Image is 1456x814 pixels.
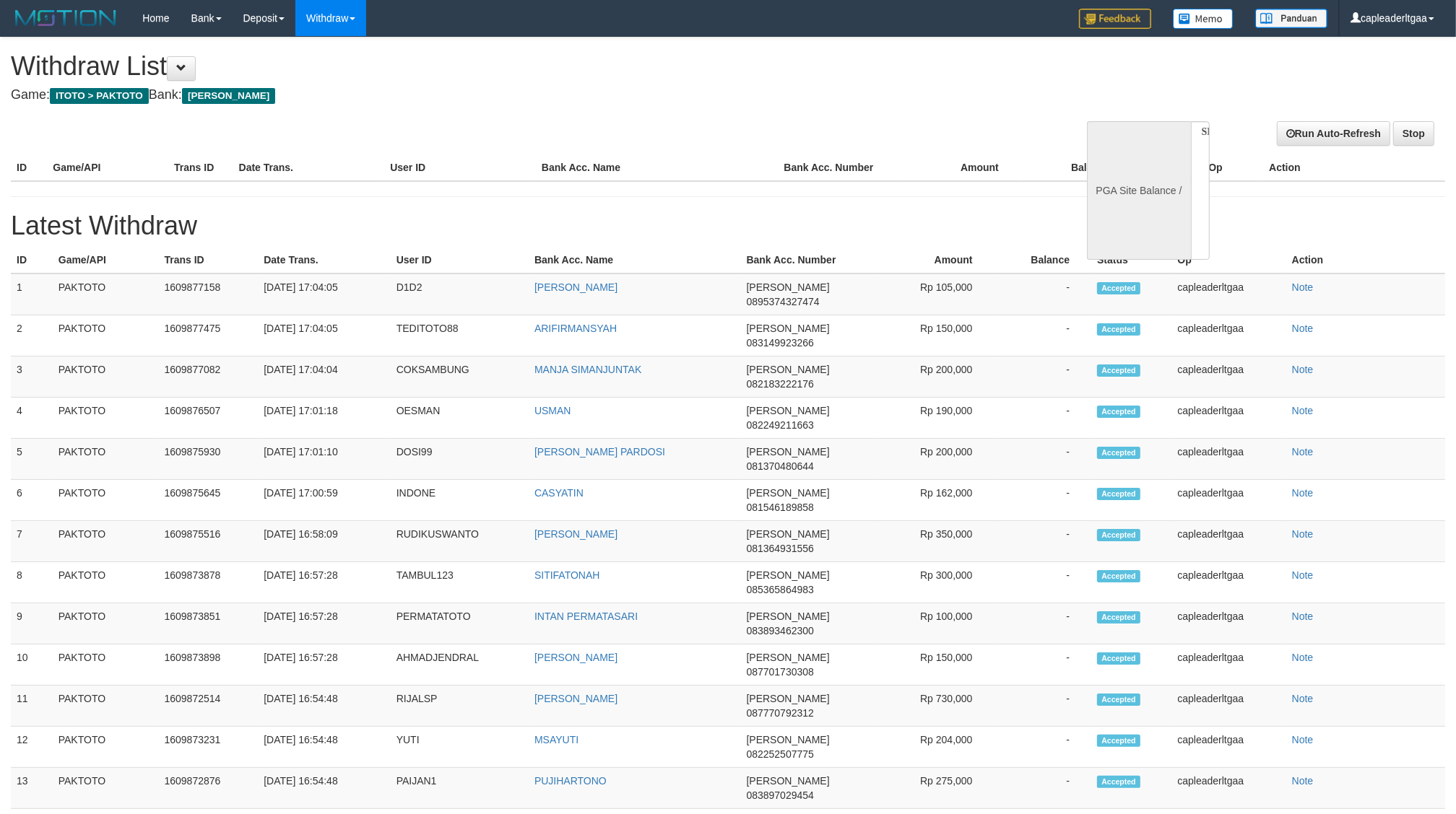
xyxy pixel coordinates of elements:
[747,502,814,513] span: 081546189858
[534,569,600,581] a: SITIFATONAH
[53,768,159,809] td: PAKTOTO
[747,569,830,581] span: [PERSON_NAME]
[53,247,159,273] th: Game/API
[11,211,1445,240] h1: Latest Withdraw
[534,405,571,416] a: USMAN
[529,247,741,273] th: Bank Acc. Name
[1097,406,1140,418] span: Accepted
[11,480,53,521] td: 6
[11,356,53,398] td: 3
[1097,488,1140,500] span: Accepted
[159,521,259,562] td: 1609875516
[1292,693,1314,704] a: Note
[1171,768,1286,809] td: capleaderltgaa
[1097,364,1140,377] span: Accepted
[994,521,1092,562] td: -
[384,154,536,181] th: User ID
[994,315,1092,356] td: -
[53,644,159,686] td: PAKTOTO
[168,154,233,181] th: Trans ID
[1292,405,1314,416] a: Note
[1171,247,1286,273] th: Op
[880,603,994,644] td: Rp 100,000
[159,686,259,727] td: 1609872514
[159,562,259,603] td: 1609873878
[994,247,1092,273] th: Balance
[880,562,994,603] td: Rp 300,000
[1393,121,1434,146] a: Stop
[534,610,638,622] a: INTAN PERMATASARI
[747,543,814,554] span: 081364931556
[1097,776,1140,788] span: Accepted
[11,7,121,29] img: MOTION_logo.png
[53,480,159,521] td: PAKTOTO
[1097,570,1140,582] span: Accepted
[1087,121,1191,260] div: PGA Site Balance /
[1171,273,1286,315] td: capleaderltgaa
[258,247,390,273] th: Date Trans.
[11,686,53,727] td: 11
[53,603,159,644] td: PAKTOTO
[747,323,830,334] span: [PERSON_NAME]
[11,727,53,768] td: 12
[159,603,259,644] td: 1609873851
[391,247,529,273] th: User ID
[747,378,814,390] span: 082183222176
[1171,439,1286,480] td: capleaderltgaa
[258,521,390,562] td: [DATE] 16:58:09
[534,652,617,663] a: [PERSON_NAME]
[391,768,529,809] td: PAIJAN1
[1097,611,1140,623] span: Accepted
[994,439,1092,480] td: -
[258,603,390,644] td: [DATE] 16:57:28
[1171,727,1286,768] td: capleaderltgaa
[1292,487,1314,499] a: Note
[747,789,814,801] span: 083897029454
[880,315,994,356] td: Rp 150,000
[391,398,529,439] td: OESMAN
[53,398,159,439] td: PAKTOTO
[1097,282,1140,294] span: Accepted
[1097,447,1140,459] span: Accepted
[1171,315,1286,356] td: capleaderltgaa
[1171,686,1286,727] td: capleaderltgaa
[1171,521,1286,562] td: capleaderltgaa
[391,480,529,521] td: INDONE
[1286,247,1445,273] th: Action
[53,686,159,727] td: PAKTOTO
[233,154,385,181] th: Date Trans.
[11,88,956,102] h4: Game: Bank:
[880,356,994,398] td: Rp 200,000
[53,356,159,398] td: PAKTOTO
[391,315,529,356] td: TEDITOTO88
[747,775,830,787] span: [PERSON_NAME]
[258,315,390,356] td: [DATE] 17:04:05
[747,625,814,636] span: 083893462300
[880,247,994,273] th: Amount
[1263,154,1445,181] th: Action
[747,460,814,472] span: 081370480644
[11,247,53,273] th: ID
[534,734,578,745] a: MSAYUTI
[1255,9,1327,28] img: panduan.png
[747,666,814,678] span: 087701730308
[994,603,1092,644] td: -
[1292,323,1314,334] a: Note
[11,644,53,686] td: 10
[747,405,830,416] span: [PERSON_NAME]
[1020,154,1132,181] th: Balance
[159,398,259,439] td: 1609876507
[994,686,1092,727] td: -
[1173,9,1234,29] img: Button%20Memo.svg
[1171,603,1286,644] td: capleaderltgaa
[1202,154,1263,181] th: Op
[880,644,994,686] td: Rp 150,000
[747,281,830,293] span: [PERSON_NAME]
[258,356,390,398] td: [DATE] 17:04:04
[159,768,259,809] td: 1609872876
[11,315,53,356] td: 2
[391,521,529,562] td: RUDIKUSWANTO
[159,315,259,356] td: 1609877475
[159,480,259,521] td: 1609875645
[899,154,1020,181] th: Amount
